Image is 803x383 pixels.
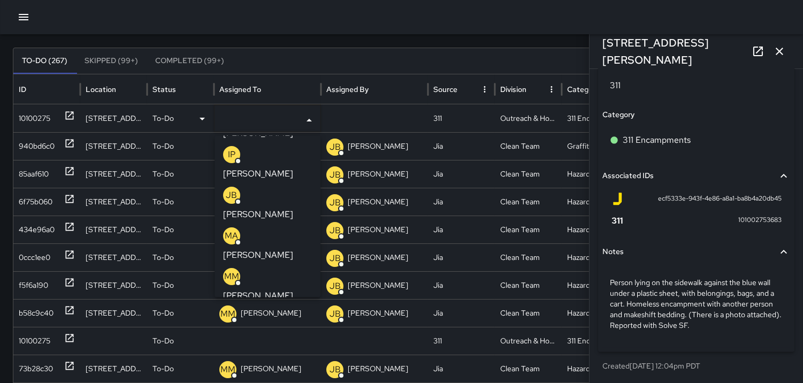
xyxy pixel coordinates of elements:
[80,132,147,160] div: 1169 Market Street
[495,132,562,160] div: Clean Team
[433,85,457,94] div: Source
[152,355,174,382] p: To-Do
[348,216,408,243] p: [PERSON_NAME]
[223,249,293,262] p: [PERSON_NAME]
[330,196,341,209] p: JB
[152,216,174,243] p: To-Do
[567,85,599,94] div: Category
[19,105,50,132] div: 10100275
[80,243,147,271] div: 1201 Market Street
[562,188,629,216] div: Hazardous Waste
[348,133,408,160] p: [PERSON_NAME]
[152,300,174,327] p: To-Do
[562,104,629,132] div: 311 Encampments
[241,355,301,382] p: [PERSON_NAME]
[495,327,562,355] div: Outreach & Hospitality
[428,327,495,355] div: 311
[562,355,629,382] div: Hazardous Waste
[562,327,629,355] div: 311 Encampments
[330,252,341,265] p: JB
[495,271,562,299] div: Clean Team
[19,355,53,382] div: 73b28c30
[223,167,293,180] p: [PERSON_NAME]
[330,308,341,320] p: JB
[225,229,239,242] p: MA
[80,160,147,188] div: 1169 Market Street
[226,189,238,202] p: JB
[80,299,147,327] div: 1275 Market Street
[428,132,495,160] div: Jia
[86,85,116,94] div: Location
[326,85,369,94] div: Assigned By
[223,208,293,221] p: [PERSON_NAME]
[152,133,174,160] p: To-Do
[428,355,495,382] div: Jia
[76,48,147,74] button: Skipped (99+)
[220,308,235,320] p: MM
[219,85,261,94] div: Assigned To
[19,244,50,271] div: 0ccc1ee0
[19,272,48,299] div: f5f6a190
[19,85,26,94] div: ID
[19,133,55,160] div: 940bd6c0
[348,188,408,216] p: [PERSON_NAME]
[152,105,174,132] p: To-Do
[544,82,559,97] button: Division column menu
[330,168,341,181] p: JB
[562,271,629,299] div: Hazardous Waste
[428,271,495,299] div: Jia
[228,148,235,161] p: IP
[428,299,495,327] div: Jia
[152,327,174,355] p: To-Do
[428,216,495,243] div: Jia
[495,355,562,382] div: Clean Team
[152,160,174,188] p: To-Do
[223,127,293,140] p: [PERSON_NAME]
[348,355,408,382] p: [PERSON_NAME]
[19,160,49,188] div: 85aaf610
[348,272,408,299] p: [PERSON_NAME]
[220,363,235,376] p: MM
[500,85,526,94] div: Division
[80,355,147,382] div: 1275 Market Street
[19,300,53,327] div: b58c9c40
[241,133,301,160] p: [PERSON_NAME]
[152,188,174,216] p: To-Do
[562,243,629,271] div: Hazardous Waste
[223,289,293,302] p: [PERSON_NAME]
[241,300,301,327] p: [PERSON_NAME]
[562,299,629,327] div: Hazardous Waste
[495,299,562,327] div: Clean Team
[348,160,408,188] p: [PERSON_NAME]
[80,216,147,243] div: 1195 Market Street
[495,243,562,271] div: Clean Team
[330,224,341,237] p: JB
[80,104,147,132] div: 954 Howard Street
[152,272,174,299] p: To-Do
[495,216,562,243] div: Clean Team
[562,160,629,188] div: Hazardous Waste
[152,85,176,94] div: Status
[428,104,495,132] div: 311
[562,132,629,160] div: Graffiti - Private
[19,327,50,355] div: 10100275
[348,244,408,271] p: [PERSON_NAME]
[13,48,76,74] button: To-Do (267)
[348,300,408,327] p: [PERSON_NAME]
[477,82,492,97] button: Source column menu
[224,270,239,283] p: MM
[428,188,495,216] div: Jia
[330,141,341,154] p: JB
[147,48,233,74] button: Completed (99+)
[562,216,629,243] div: Hazardous Waste
[330,363,341,376] p: JB
[330,280,341,293] p: JB
[495,104,562,132] div: Outreach & Hospitality
[19,188,52,216] div: 6f75b060
[428,243,495,271] div: Jia
[495,188,562,216] div: Clean Team
[152,244,174,271] p: To-Do
[428,160,495,188] div: Jia
[495,160,562,188] div: Clean Team
[302,113,317,128] button: Close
